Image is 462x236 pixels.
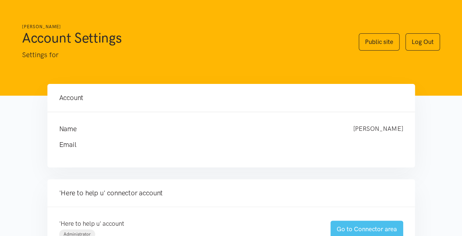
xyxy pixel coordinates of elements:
h6: [PERSON_NAME] [22,23,344,30]
h4: Name [59,124,339,134]
a: Public site [359,33,400,51]
p: Settings for [22,49,344,60]
h1: Account Settings [22,29,344,47]
h4: 'Here to help u' connector account [59,188,403,198]
a: Log Out [405,33,440,51]
p: 'Here to help u' account [59,219,316,229]
h4: Account [59,93,403,103]
div: [PERSON_NAME] [346,124,411,134]
h4: Email [59,140,388,150]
